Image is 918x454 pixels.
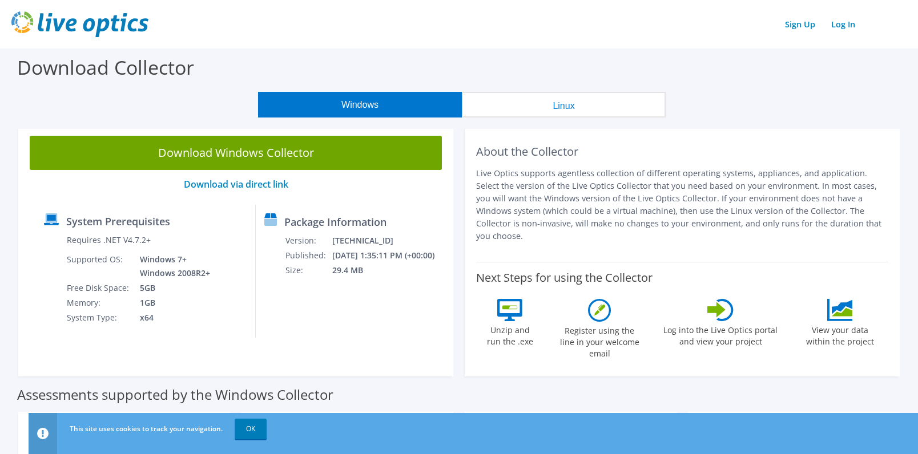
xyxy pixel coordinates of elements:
[131,281,212,295] td: 5GB
[285,263,332,278] td: Size:
[476,145,888,159] h2: About the Collector
[476,167,888,242] p: Live Optics supports agentless collection of different operating systems, appliances, and applica...
[332,248,448,263] td: [DATE] 1:35:11 PM (+00:00)
[557,322,642,359] label: Register using the line in your welcome email
[462,92,666,117] button: Linux
[285,248,332,263] td: Published:
[66,310,131,325] td: System Type:
[66,295,131,310] td: Memory:
[66,216,170,227] label: System Prerequisites
[258,92,462,117] button: Windows
[66,281,131,295] td: Free Disk Space:
[131,295,212,310] td: 1GB
[66,252,131,281] td: Supported OS:
[184,178,288,190] a: Download via direct link
[779,16,821,33] a: Sign Up
[11,11,148,37] img: live_optics_svg.svg
[131,252,212,281] td: Windows 7+ Windows 2008R2+
[284,216,386,228] label: Package Information
[484,321,536,347] label: Unzip and run the .exe
[285,233,332,248] td: Version:
[70,424,223,433] span: This site uses cookies to track your navigation.
[131,310,212,325] td: x64
[67,234,151,246] label: Requires .NET V4.7.2+
[663,321,778,347] label: Log into the Live Optics portal and view your project
[30,136,442,170] a: Download Windows Collector
[799,321,881,347] label: View your data within the project
[332,233,448,248] td: [TECHNICAL_ID]
[332,263,448,278] td: 29.4 MB
[476,271,653,285] label: Next Steps for using the Collector
[17,389,333,400] label: Assessments supported by the Windows Collector
[826,16,861,33] a: Log In
[235,419,267,439] a: OK
[17,54,194,80] label: Download Collector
